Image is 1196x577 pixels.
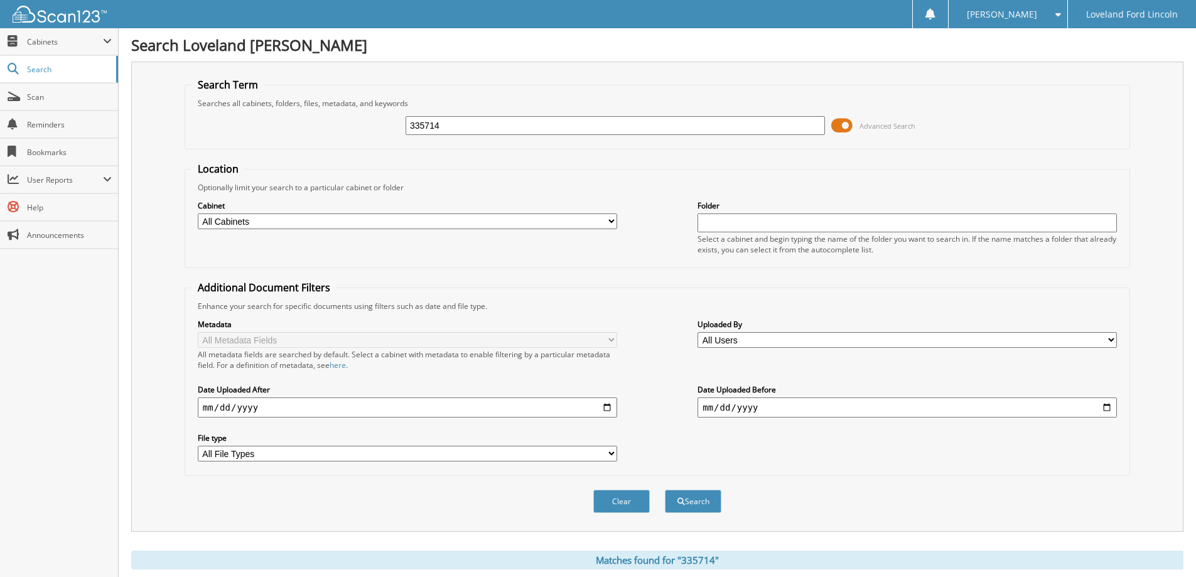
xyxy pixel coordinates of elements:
[191,78,264,92] legend: Search Term
[198,349,617,370] div: All metadata fields are searched by default. Select a cabinet with metadata to enable filtering b...
[191,281,337,294] legend: Additional Document Filters
[198,397,617,418] input: start
[698,200,1117,211] label: Folder
[1086,11,1178,18] span: Loveland Ford Lincoln
[27,119,112,130] span: Reminders
[27,64,110,75] span: Search
[698,384,1117,395] label: Date Uploaded Before
[665,490,721,513] button: Search
[27,36,103,47] span: Cabinets
[191,162,245,176] legend: Location
[131,551,1183,569] div: Matches found for "335714"
[593,490,650,513] button: Clear
[967,11,1037,18] span: [PERSON_NAME]
[27,92,112,102] span: Scan
[198,384,617,395] label: Date Uploaded After
[698,319,1117,330] label: Uploaded By
[13,6,107,23] img: scan123-logo-white.svg
[191,98,1123,109] div: Searches all cabinets, folders, files, metadata, and keywords
[198,433,617,443] label: File type
[27,147,112,158] span: Bookmarks
[198,319,617,330] label: Metadata
[131,35,1183,55] h1: Search Loveland [PERSON_NAME]
[191,182,1123,193] div: Optionally limit your search to a particular cabinet or folder
[859,121,915,131] span: Advanced Search
[330,360,346,370] a: here
[198,200,617,211] label: Cabinet
[698,397,1117,418] input: end
[191,301,1123,311] div: Enhance your search for specific documents using filters such as date and file type.
[27,202,112,213] span: Help
[27,175,103,185] span: User Reports
[698,234,1117,255] div: Select a cabinet and begin typing the name of the folder you want to search in. If the name match...
[27,230,112,240] span: Announcements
